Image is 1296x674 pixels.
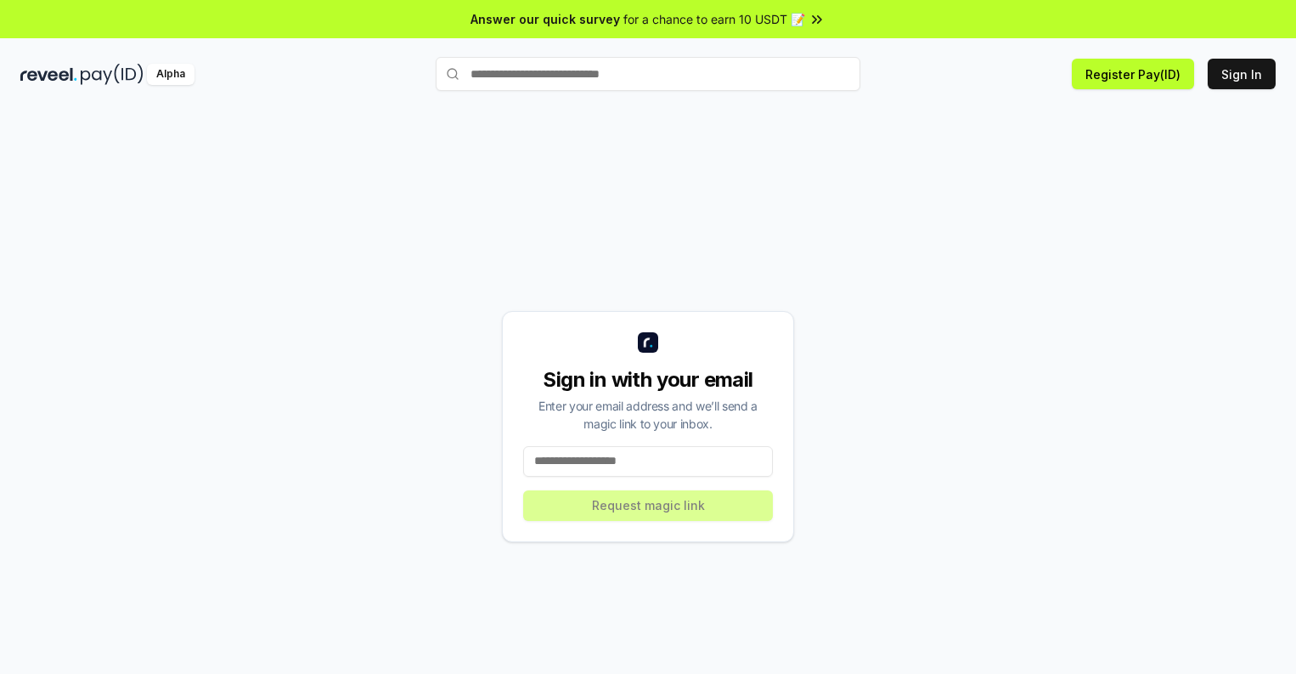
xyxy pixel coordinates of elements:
div: Alpha [147,64,194,85]
div: Sign in with your email [523,366,773,394]
span: for a chance to earn 10 USDT 📝 [623,10,805,28]
img: pay_id [81,64,144,85]
img: reveel_dark [20,64,77,85]
button: Sign In [1208,59,1276,89]
img: logo_small [638,332,658,353]
div: Enter your email address and we’ll send a magic link to your inbox. [523,397,773,433]
button: Register Pay(ID) [1072,59,1194,89]
span: Answer our quick survey [471,10,620,28]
